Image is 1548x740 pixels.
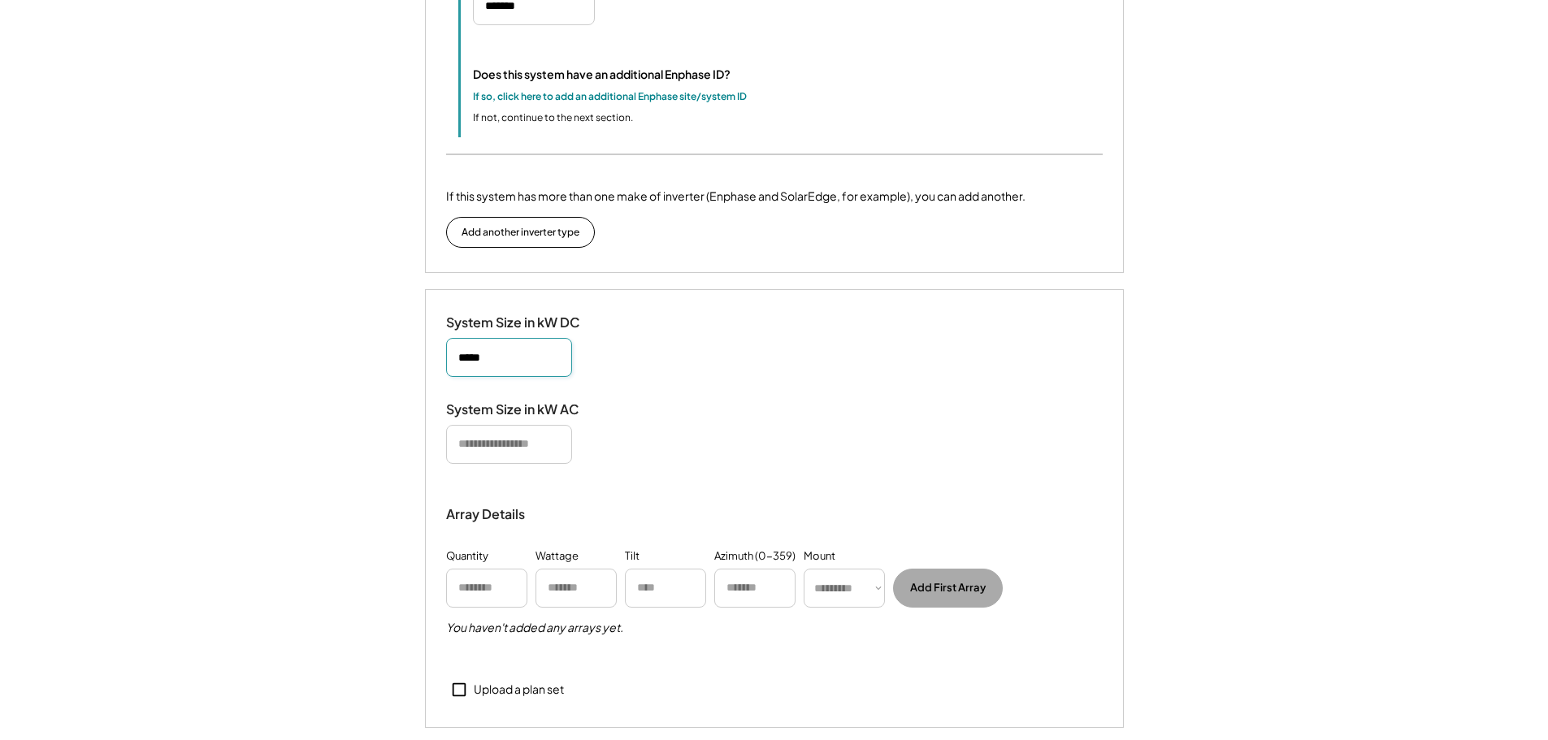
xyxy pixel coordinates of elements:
button: Add First Array [893,569,1003,608]
h5: You haven't added any arrays yet. [446,620,623,636]
div: Quantity [446,548,488,565]
div: If not, continue to the next section. [473,110,633,125]
div: Wattage [536,548,579,565]
div: If this system has more than one make of inverter (Enphase and SolarEdge, for example), you can a... [446,188,1025,205]
div: Tilt [625,548,640,565]
div: System Size in kW DC [446,314,609,331]
button: Add another inverter type [446,217,595,248]
div: Does this system have an additional Enphase ID? [473,66,731,83]
div: If so, click here to add an additional Enphase site/system ID [473,89,747,104]
div: Azimuth (0-359) [714,548,796,565]
div: Mount [804,548,835,565]
div: System Size in kW AC [446,401,609,418]
div: Upload a plan set [474,682,564,698]
div: Array Details [446,504,527,524]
